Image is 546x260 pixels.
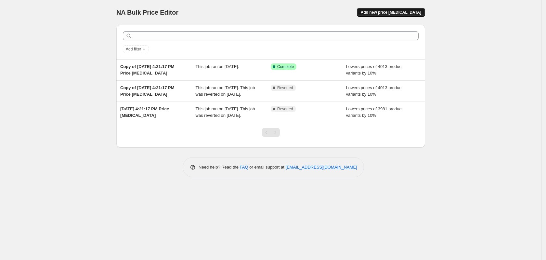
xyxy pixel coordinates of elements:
[346,85,403,97] span: Lowers prices of 4013 product variants by 10%
[199,165,240,170] span: Need help? Read the
[361,10,421,15] span: Add new price [MEDICAL_DATA]
[357,8,425,17] button: Add new price [MEDICAL_DATA]
[196,85,255,97] span: This job ran on [DATE]. This job was reverted on [DATE].
[277,106,293,112] span: Reverted
[123,45,149,53] button: Add filter
[262,128,280,137] nav: Pagination
[120,85,175,97] span: Copy of [DATE] 4:21:17 PM Price [MEDICAL_DATA]
[248,165,286,170] span: or email support at
[120,64,175,75] span: Copy of [DATE] 4:21:17 PM Price [MEDICAL_DATA]
[196,106,255,118] span: This job ran on [DATE]. This job was reverted on [DATE].
[277,64,294,69] span: Complete
[286,165,357,170] a: [EMAIL_ADDRESS][DOMAIN_NAME]
[120,106,169,118] span: [DATE] 4:21:17 PM Price [MEDICAL_DATA]
[277,85,293,90] span: Reverted
[240,165,248,170] a: FAQ
[126,47,141,52] span: Add filter
[116,9,178,16] span: NA Bulk Price Editor
[346,106,403,118] span: Lowers prices of 3981 product variants by 10%
[196,64,239,69] span: This job ran on [DATE].
[346,64,403,75] span: Lowers prices of 4013 product variants by 10%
